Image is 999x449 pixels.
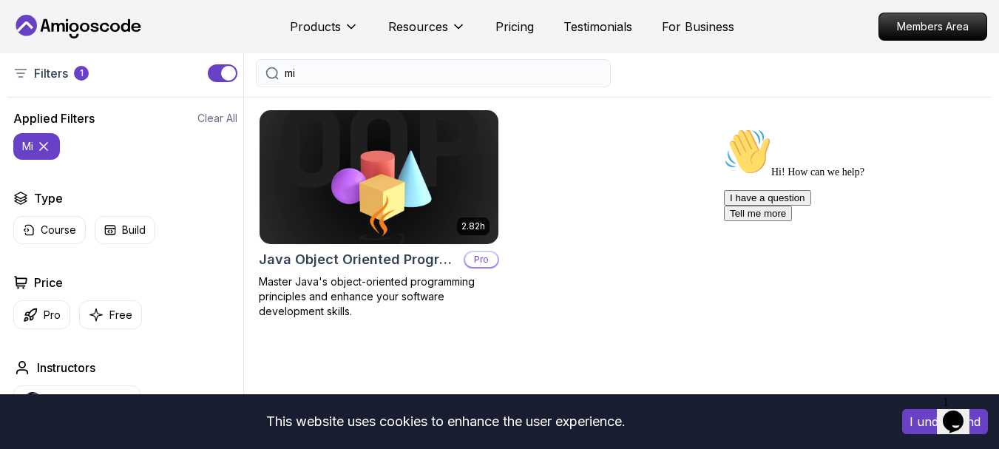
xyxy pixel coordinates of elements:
[37,359,95,377] h2: Instructors
[285,66,601,81] input: Search Java, React, Spring boot ...
[80,67,84,79] p: 1
[937,390,984,434] iframe: chat widget
[6,6,53,53] img: :wave:
[718,122,984,382] iframe: chat widget
[461,220,485,232] p: 2.82h
[6,84,74,99] button: Tell me more
[23,392,42,411] img: instructor img
[13,385,140,418] button: instructor img[PERSON_NAME]
[79,300,142,329] button: Free
[13,300,70,329] button: Pro
[878,13,987,41] a: Members Area
[13,109,95,127] h2: Applied Filters
[388,18,466,47] button: Resources
[465,252,498,267] p: Pro
[259,274,499,319] p: Master Java's object-oriented programming principles and enhance your software development skills.
[109,308,132,323] p: Free
[34,64,68,82] p: Filters
[290,18,359,47] button: Products
[6,44,146,55] span: Hi! How can we help?
[290,18,341,36] p: Products
[388,18,448,36] p: Resources
[6,68,93,84] button: I have a question
[662,18,734,36] a: For Business
[259,109,499,319] a: Java Object Oriented Programming card2.82hJava Object Oriented ProgrammingProMaster Java's object...
[22,139,33,154] p: mi
[879,13,986,40] p: Members Area
[122,223,146,237] p: Build
[197,111,237,126] button: Clear All
[495,18,534,36] a: Pricing
[41,223,76,237] p: Course
[34,189,63,207] h2: Type
[11,405,880,438] div: This website uses cookies to enhance the user experience.
[6,6,272,99] div: 👋Hi! How can we help?I have a questionTell me more
[13,216,86,244] button: Course
[259,249,458,270] h2: Java Object Oriented Programming
[563,18,632,36] a: Testimonials
[44,308,61,323] p: Pro
[13,133,60,160] button: mi
[902,409,988,434] button: Accept cookies
[34,274,63,291] h2: Price
[260,110,498,244] img: Java Object Oriented Programming card
[95,216,155,244] button: Build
